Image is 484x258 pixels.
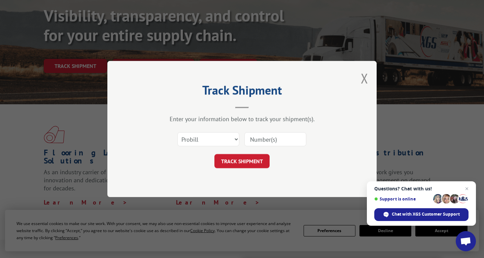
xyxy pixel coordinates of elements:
[374,196,431,201] span: Support is online
[463,185,471,193] span: Close chat
[141,115,343,123] div: Enter your information below to track your shipment(s).
[141,85,343,98] h2: Track Shipment
[374,186,469,191] span: Questions? Chat with us!
[244,132,306,146] input: Number(s)
[456,231,476,251] div: Open chat
[392,211,460,217] span: Chat with XGS Customer Support
[361,69,368,87] button: Close modal
[214,154,270,168] button: TRACK SHIPMENT
[374,208,469,221] div: Chat with XGS Customer Support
